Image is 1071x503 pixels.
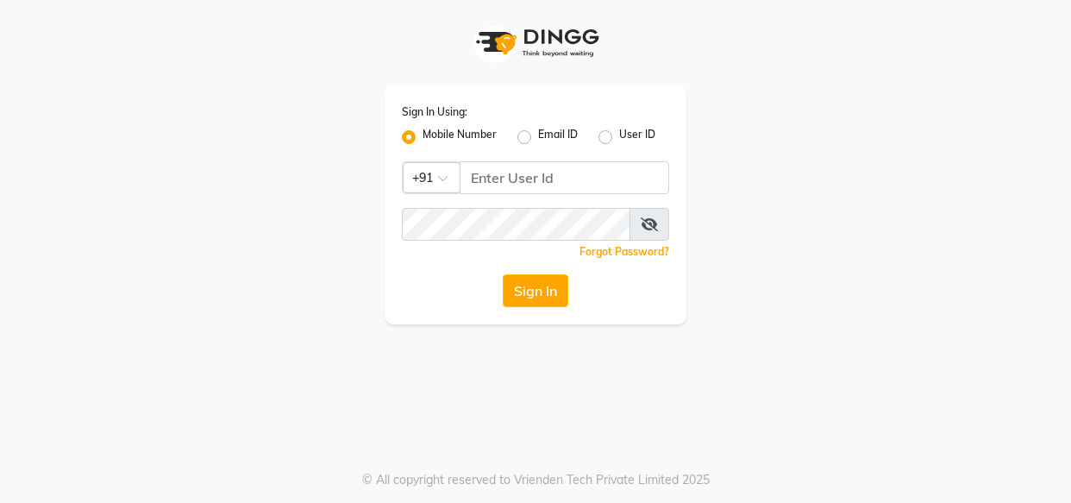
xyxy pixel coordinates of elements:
[579,245,669,258] a: Forgot Password?
[467,17,604,68] img: logo1.svg
[402,104,467,120] label: Sign In Using:
[460,161,669,194] input: Username
[402,208,630,241] input: Username
[503,274,568,307] button: Sign In
[423,127,497,148] label: Mobile Number
[538,127,578,148] label: Email ID
[619,127,655,148] label: User ID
